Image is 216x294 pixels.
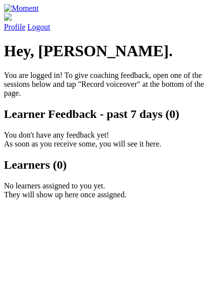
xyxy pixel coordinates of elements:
[4,108,212,121] h2: Learner Feedback - past 7 days (0)
[4,13,212,31] a: Profile
[4,158,212,172] h2: Learners (0)
[4,4,38,13] img: Moment
[28,23,50,31] a: Logout
[4,71,212,98] p: You are logged in! To give coaching feedback, open one of the sessions below and tap "Record voic...
[4,13,12,21] img: default_avatar-b4e2223d03051bc43aaaccfb402a43260a3f17acc7fafc1603fdf008d6cba3c9.png
[4,131,212,148] p: You don't have any feedback yet! As soon as you receive some, you will see it here.
[4,42,212,60] h1: Hey, [PERSON_NAME].
[4,182,212,199] p: No learners assigned to you yet. They will show up here once assigned.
